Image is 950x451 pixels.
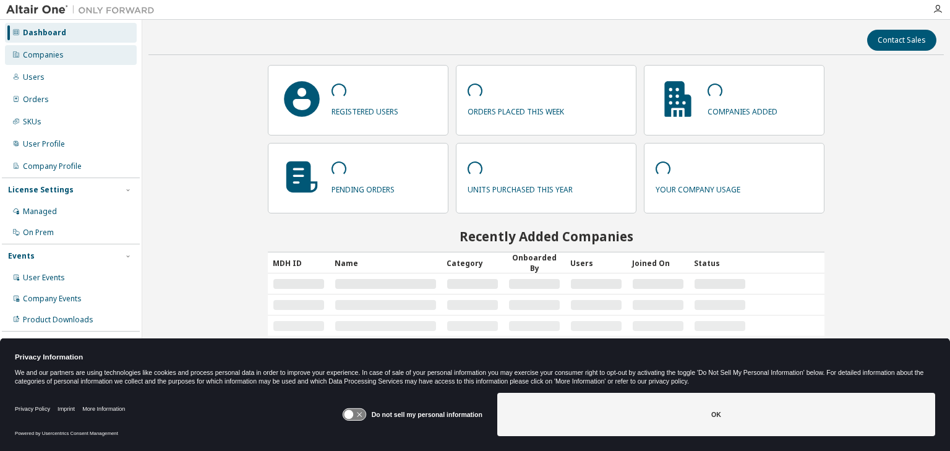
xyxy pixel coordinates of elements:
[23,139,65,149] div: User Profile
[632,253,684,273] div: Joined On
[23,207,57,217] div: Managed
[867,30,936,51] button: Contact Sales
[23,95,49,105] div: Orders
[8,251,35,261] div: Events
[332,103,398,117] p: registered users
[468,181,573,195] p: units purchased this year
[708,103,777,117] p: companies added
[23,72,45,82] div: Users
[468,103,564,117] p: orders placed this week
[23,50,64,60] div: Companies
[23,315,93,325] div: Product Downloads
[23,28,66,38] div: Dashboard
[335,253,437,273] div: Name
[268,228,824,244] h2: Recently Added Companies
[23,161,82,171] div: Company Profile
[694,253,746,273] div: Status
[6,4,161,16] img: Altair One
[23,228,54,238] div: On Prem
[570,253,622,273] div: Users
[508,252,560,273] div: Onboarded By
[332,181,395,195] p: pending orders
[273,253,325,273] div: MDH ID
[447,253,499,273] div: Category
[23,273,65,283] div: User Events
[23,294,82,304] div: Company Events
[23,117,41,127] div: SKUs
[8,185,74,195] div: License Settings
[656,181,740,195] p: your company usage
